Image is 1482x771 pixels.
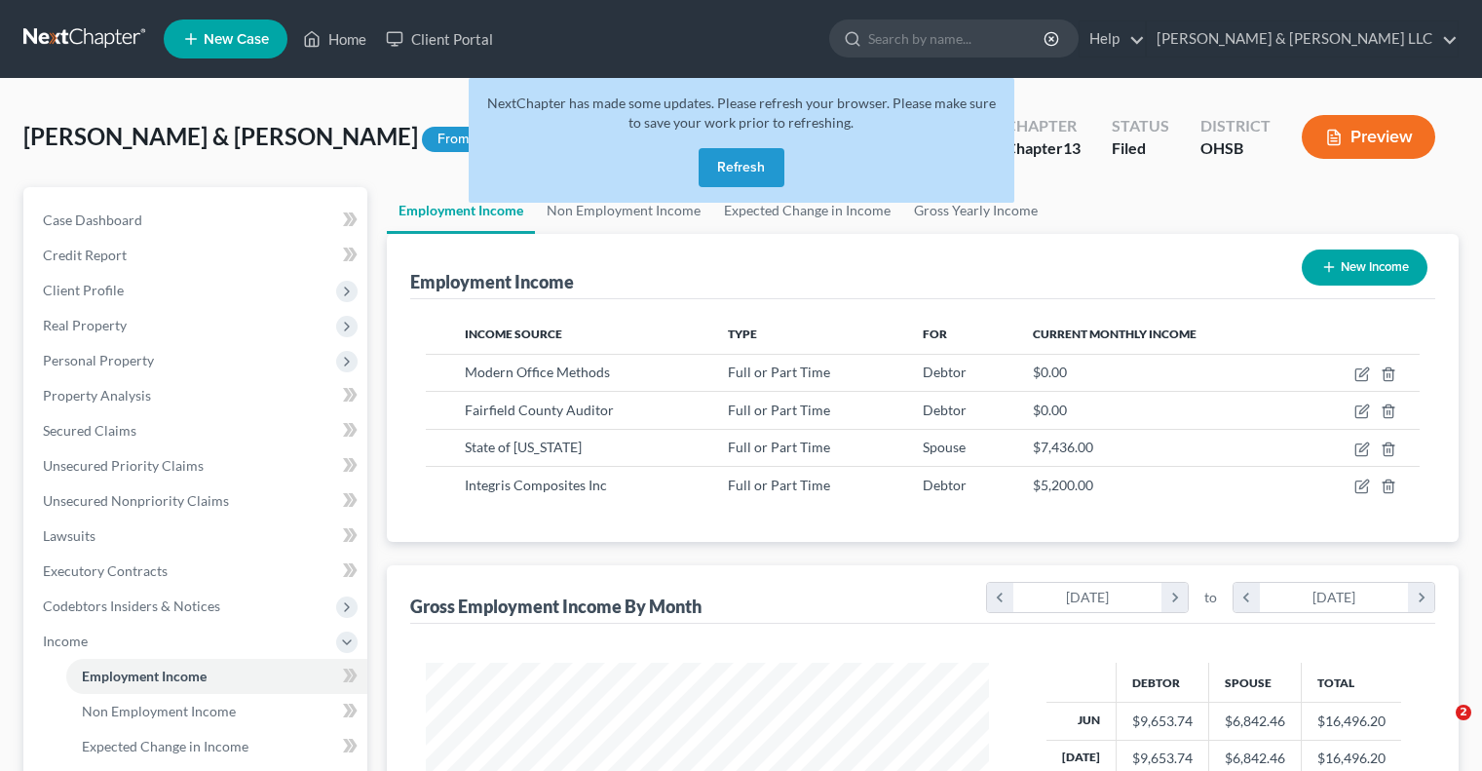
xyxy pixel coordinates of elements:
span: New Case [204,32,269,47]
span: State of [US_STATE] [465,439,582,455]
span: Income [43,633,88,649]
i: chevron_right [1161,583,1188,612]
div: Chapter [1006,137,1081,160]
input: Search by name... [868,20,1046,57]
a: Property Analysis [27,378,367,413]
span: NextChapter has made some updates. Please refresh your browser. Please make sure to save your wor... [487,95,996,131]
th: Jun [1046,703,1117,740]
div: District [1200,115,1271,137]
a: Expected Change in Income [66,729,367,764]
span: Case Dashboard [43,212,142,228]
span: 13 [1063,138,1081,157]
span: Income Source [465,327,562,341]
span: Unsecured Nonpriority Claims [43,492,229,509]
button: New Income [1302,250,1427,286]
span: Full or Part Time [728,439,830,455]
a: Non Employment Income [66,694,367,729]
button: Refresh [699,148,784,187]
span: Non Employment Income [82,703,236,719]
iframe: Intercom live chat [1416,705,1463,752]
span: Modern Office Methods [465,364,610,380]
th: Debtor [1117,663,1209,702]
div: From [PERSON_NAME] Law Offices, LLC [422,127,700,153]
div: [DATE] [1260,583,1409,612]
span: [PERSON_NAME] & [PERSON_NAME] [23,122,418,150]
span: Current Monthly Income [1033,327,1197,341]
a: Employment Income [387,187,535,234]
span: Spouse [923,439,966,455]
a: Executory Contracts [27,554,367,589]
a: Secured Claims [27,413,367,448]
div: Employment Income [410,270,574,293]
div: Chapter [1006,115,1081,137]
a: Unsecured Priority Claims [27,448,367,483]
i: chevron_left [987,583,1013,612]
span: Integris Composites Inc [465,477,607,493]
a: Employment Income [66,659,367,694]
td: $16,496.20 [1302,703,1402,740]
span: Codebtors Insiders & Notices [43,598,220,614]
span: Unsecured Priority Claims [43,457,204,474]
th: Spouse [1209,663,1302,702]
span: Executory Contracts [43,562,168,579]
div: $6,842.46 [1225,712,1285,731]
span: Property Analysis [43,387,151,404]
a: [PERSON_NAME] & [PERSON_NAME] LLC [1147,21,1458,57]
a: Client Portal [376,21,503,57]
span: Full or Part Time [728,402,830,418]
span: Debtor [923,364,967,380]
span: Type [728,327,757,341]
span: $0.00 [1033,364,1067,380]
span: Secured Claims [43,422,136,439]
span: For [923,327,947,341]
span: Debtor [923,477,967,493]
span: $5,200.00 [1033,477,1093,493]
div: OHSB [1200,137,1271,160]
a: Help [1080,21,1145,57]
a: Unsecured Nonpriority Claims [27,483,367,519]
span: 2 [1456,705,1471,720]
button: Preview [1302,115,1435,159]
div: Filed [1112,137,1169,160]
span: Employment Income [82,668,207,684]
span: Client Profile [43,282,124,298]
span: Full or Part Time [728,364,830,380]
div: $6,842.46 [1225,749,1285,768]
span: Lawsuits [43,527,95,544]
div: Gross Employment Income By Month [410,595,702,618]
span: Personal Property [43,352,154,368]
div: $9,653.74 [1132,712,1193,731]
span: Credit Report [43,247,127,263]
span: $0.00 [1033,402,1067,418]
th: Total [1302,663,1402,702]
i: chevron_left [1234,583,1260,612]
i: chevron_right [1408,583,1434,612]
div: $9,653.74 [1132,749,1193,768]
a: Home [293,21,376,57]
div: [DATE] [1013,583,1162,612]
span: Debtor [923,402,967,418]
a: Lawsuits [27,519,367,554]
span: Expected Change in Income [82,738,248,754]
span: Fairfield County Auditor [465,402,614,418]
span: Real Property [43,317,127,333]
span: Full or Part Time [728,477,830,493]
a: Credit Report [27,238,367,273]
span: to [1204,588,1217,607]
span: $7,436.00 [1033,439,1093,455]
a: Case Dashboard [27,203,367,238]
div: Status [1112,115,1169,137]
